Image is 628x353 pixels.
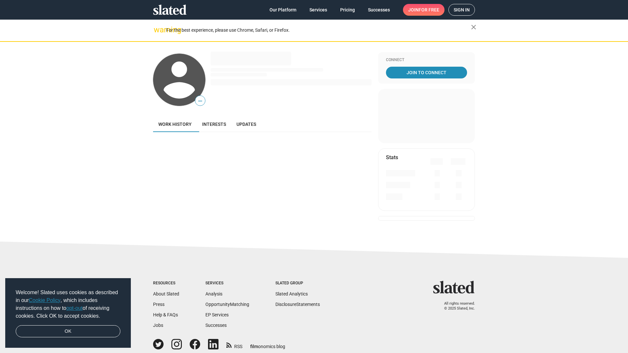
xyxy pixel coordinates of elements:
[226,340,242,350] a: RSS
[16,289,120,320] span: Welcome! Slated uses cookies as described in our , which includes instructions on how to of recei...
[275,281,320,286] div: Slated Group
[368,4,390,16] span: Successes
[309,4,327,16] span: Services
[197,116,231,132] a: Interests
[275,302,320,307] a: DisclosureStatements
[166,26,471,35] div: For the best experience, please use Chrome, Safari, or Firefox.
[264,4,302,16] a: Our Platform
[335,4,360,16] a: Pricing
[470,23,478,31] mat-icon: close
[448,4,475,16] a: Sign in
[250,344,258,349] span: film
[66,305,83,311] a: opt-out
[275,291,308,296] a: Slated Analytics
[270,4,296,16] span: Our Platform
[205,291,222,296] a: Analysis
[387,67,466,78] span: Join To Connect
[231,116,261,132] a: Updates
[154,26,162,34] mat-icon: warning
[16,325,120,338] a: dismiss cookie message
[363,4,395,16] a: Successes
[403,4,445,16] a: Joinfor free
[153,281,179,286] div: Resources
[419,4,439,16] span: for free
[205,302,249,307] a: OpportunityMatching
[202,122,226,127] span: Interests
[5,278,131,348] div: cookieconsent
[195,97,205,105] span: —
[304,4,332,16] a: Services
[408,4,439,16] span: Join
[454,4,470,15] span: Sign in
[205,281,249,286] div: Services
[153,323,163,328] a: Jobs
[340,4,355,16] span: Pricing
[153,116,197,132] a: Work history
[29,297,61,303] a: Cookie Policy
[236,122,256,127] span: Updates
[153,291,179,296] a: About Slated
[386,58,467,63] div: Connect
[386,67,467,78] a: Join To Connect
[386,154,398,161] mat-card-title: Stats
[153,312,178,317] a: Help & FAQs
[158,122,192,127] span: Work history
[153,302,165,307] a: Press
[250,338,285,350] a: filmonomics blog
[205,323,227,328] a: Successes
[437,301,475,311] p: All rights reserved. © 2025 Slated, Inc.
[205,312,229,317] a: EP Services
